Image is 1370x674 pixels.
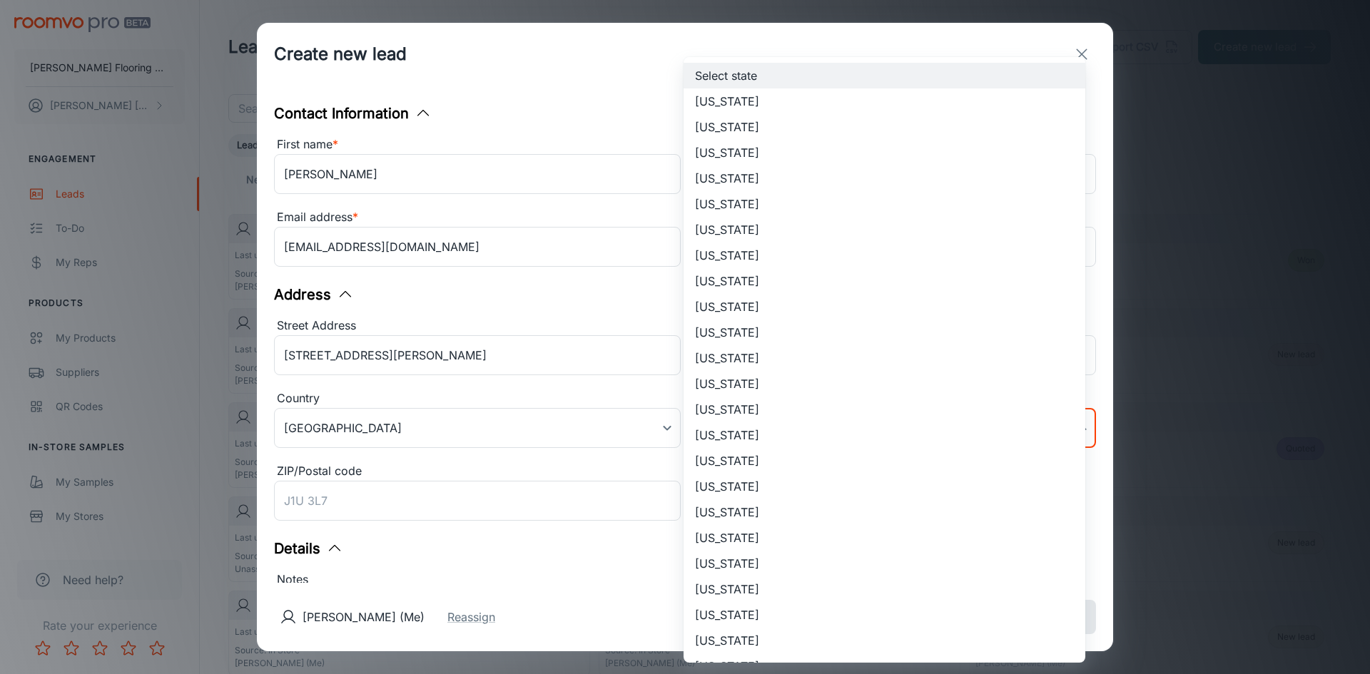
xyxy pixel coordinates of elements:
[684,551,1085,576] li: [US_STATE]
[684,140,1085,165] li: [US_STATE]
[684,88,1085,114] li: [US_STATE]
[684,576,1085,602] li: [US_STATE]
[684,422,1085,448] li: [US_STATE]
[684,525,1085,551] li: [US_STATE]
[684,217,1085,242] li: [US_STATE]
[684,191,1085,217] li: [US_STATE]
[684,242,1085,268] li: [US_STATE]
[684,268,1085,294] li: [US_STATE]
[684,320,1085,345] li: [US_STATE]
[684,397,1085,422] li: [US_STATE]
[684,345,1085,371] li: [US_STATE]
[684,499,1085,525] li: [US_STATE]
[684,294,1085,320] li: [US_STATE]
[684,448,1085,474] li: [US_STATE]
[684,474,1085,499] li: [US_STATE]
[684,165,1085,191] li: [US_STATE]
[684,371,1085,397] li: [US_STATE]
[684,114,1085,140] li: [US_STATE]
[684,602,1085,628] li: [US_STATE]
[684,63,1085,88] li: Select state
[684,628,1085,653] li: [US_STATE]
